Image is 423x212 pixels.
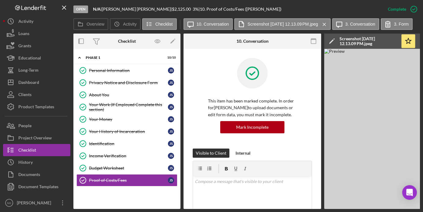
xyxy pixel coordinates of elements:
[89,102,168,112] div: Your Work (If Employed Complete this section)
[73,5,88,13] div: Open
[89,129,168,134] div: Your History of Incarceration
[220,121,284,133] button: Mark Incomplete
[89,117,168,122] div: Your Money
[89,166,168,171] div: Budget Worksheet
[7,201,11,205] text: MJ
[76,89,177,101] a: About YouJS
[197,22,229,27] label: 10. Conversation
[76,101,177,113] a: Your Work (If Employed Complete this section)JS
[142,18,177,30] button: Checklist
[123,22,136,27] label: Activity
[89,141,168,146] div: Identification
[89,153,168,158] div: Income Verification
[165,56,176,59] div: 10 / 10
[102,7,172,12] div: [PERSON_NAME] [PERSON_NAME] |
[168,104,174,110] div: J S
[3,15,70,27] button: Activity
[3,181,70,193] button: Document Templates
[236,149,250,158] div: Internal
[3,132,70,144] button: Project Overview
[168,177,174,183] div: J S
[18,132,52,146] div: Project Overview
[3,168,70,181] button: Documents
[168,67,174,74] div: J S
[155,22,173,27] label: Checklist
[15,197,55,210] div: [PERSON_NAME]
[110,18,140,30] button: Activity
[168,153,174,159] div: J S
[18,181,58,194] div: Document Templates
[18,101,54,114] div: Product Templates
[168,116,174,122] div: J S
[168,165,174,171] div: J S
[199,7,281,12] div: | 10. Proof of Costs/Fees ([PERSON_NAME])
[193,149,229,158] button: Visible to Client
[18,52,41,66] div: Educational
[76,125,177,138] a: Your History of IncarcerationJS
[196,149,226,158] div: Visible to Client
[208,98,297,118] p: This item has been marked complete. In order for [PERSON_NAME] to upload documents or edit form d...
[184,18,233,30] button: 10. Conversation
[18,168,40,182] div: Documents
[76,174,177,186] a: Proof of Costs/FeesJS
[89,68,168,73] div: Personal Information
[18,27,29,41] div: Loans
[73,18,108,30] button: Overview
[234,18,330,30] button: Screenshot [DATE] 12.13.09 PM.jpeg
[3,101,70,113] button: Product Templates
[18,15,33,29] div: Activity
[76,113,177,125] a: Your MoneyJS
[18,76,39,90] div: Dashboard
[3,144,70,156] button: Checklist
[76,77,177,89] a: Privacy Notice and Disclosure FormJS
[168,128,174,135] div: J S
[87,22,104,27] label: Overview
[3,27,70,40] button: Loans
[118,39,136,44] div: Checklist
[76,162,177,174] a: Budget WorksheetJS
[3,52,70,64] button: Educational
[18,88,32,102] div: Clients
[232,149,254,158] button: Internal
[89,80,168,85] div: Privacy Notice and Disclosure Form
[93,6,101,12] b: N/A
[381,18,413,30] button: 3. Form
[3,120,70,132] button: People
[89,92,168,97] div: About You
[18,40,31,53] div: Grants
[168,80,174,86] div: J S
[3,76,70,88] button: Dashboard
[86,56,161,59] div: Phase 1
[168,92,174,98] div: J S
[236,121,269,133] div: Mark Incomplete
[93,7,102,12] div: |
[3,88,70,101] button: Clients
[388,3,406,15] div: Complete
[402,185,417,200] div: Open Intercom Messenger
[3,156,70,168] a: History
[247,22,318,27] label: Screenshot [DATE] 12.13.09 PM.jpeg
[18,120,32,133] div: People
[18,144,36,158] div: Checklist
[18,156,33,170] div: History
[345,22,375,27] label: 3. Conversation
[168,141,174,147] div: J S
[3,40,70,52] button: Grants
[193,7,199,12] div: 3 %
[394,22,409,27] label: 3. Form
[76,150,177,162] a: Income VerificationJS
[172,7,193,12] div: $2,125.00
[3,64,70,76] button: Long-Term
